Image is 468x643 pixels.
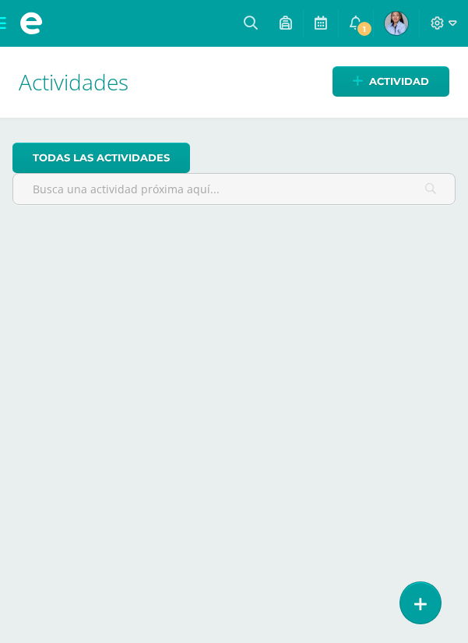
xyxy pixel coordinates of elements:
[12,143,190,173] a: todas las Actividades
[369,67,429,96] span: Actividad
[385,12,408,35] img: e42cbd6172263888589e45f6c51c38a5.png
[333,66,449,97] a: Actividad
[19,47,449,118] h1: Actividades
[356,20,373,37] span: 1
[13,174,455,204] input: Busca una actividad próxima aquí...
